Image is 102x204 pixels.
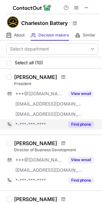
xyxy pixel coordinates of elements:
span: [EMAIL_ADDRESS][DOMAIN_NAME] [15,101,82,107]
span: [EMAIL_ADDRESS][DOMAIN_NAME] [15,111,82,117]
div: [PERSON_NAME] [14,196,57,202]
span: Select all (10) [15,60,43,65]
h1: Charleston Battery [21,19,68,27]
span: ***@[DOMAIN_NAME] [15,157,64,163]
button: Reveal Button [68,157,94,163]
div: Select department [10,46,49,52]
span: ***@[DOMAIN_NAME] [15,91,64,97]
div: President [14,81,98,87]
img: ContactOut v5.3.10 [13,4,51,12]
div: Director of Business Development [14,147,98,153]
div: [PERSON_NAME] [14,74,57,80]
button: Reveal Button [68,177,94,184]
button: Reveal Button [68,121,94,128]
span: Decision makers [38,33,69,38]
span: About [14,33,25,38]
span: Similar [83,33,96,38]
div: [PERSON_NAME] [14,140,57,146]
button: Reveal Button [68,90,94,97]
span: [EMAIL_ADDRESS][DOMAIN_NAME] [15,167,82,173]
img: 2e9391a7e087f75ca0242bdaa69b82c2 [6,16,19,28]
